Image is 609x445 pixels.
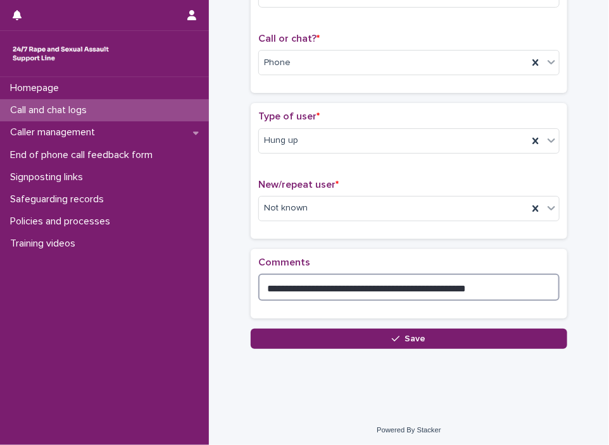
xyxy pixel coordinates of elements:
[10,41,111,66] img: rhQMoQhaT3yELyF149Cw
[5,238,85,250] p: Training videos
[5,171,93,183] p: Signposting links
[264,134,298,147] span: Hung up
[264,202,308,215] span: Not known
[258,180,339,190] span: New/repeat user
[258,111,320,121] span: Type of user
[5,193,114,205] p: Safeguarding records
[5,149,163,161] p: End of phone call feedback form
[405,334,426,343] span: Save
[258,257,310,267] span: Comments
[5,82,69,94] p: Homepage
[5,216,120,228] p: Policies and processes
[264,56,291,70] span: Phone
[377,426,441,434] a: Powered By Stacker
[258,34,320,44] span: Call or chat?
[5,126,105,138] p: Caller management
[5,104,97,116] p: Call and chat logs
[251,329,567,349] button: Save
